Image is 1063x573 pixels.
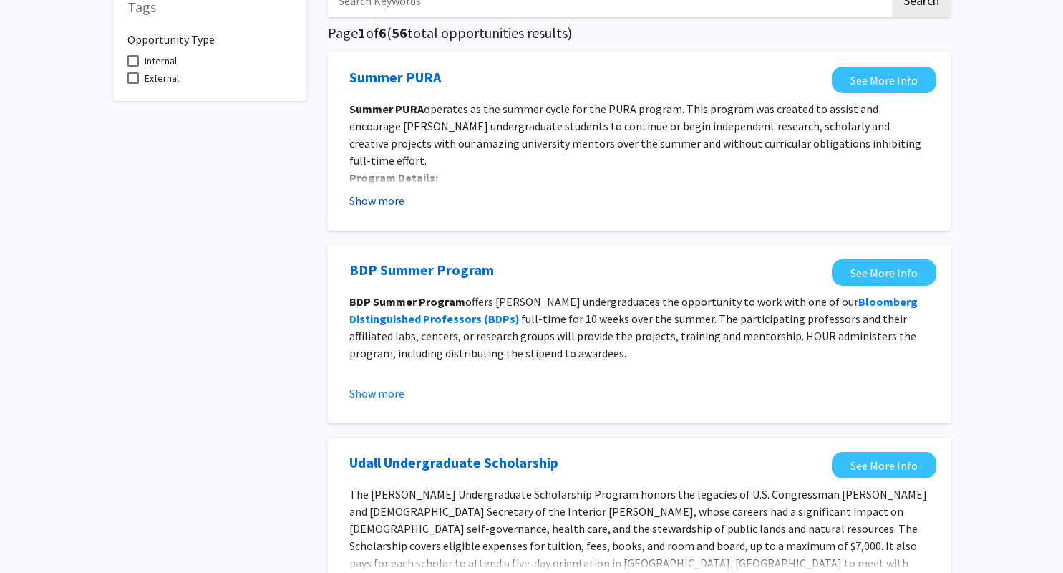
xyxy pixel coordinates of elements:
[145,69,179,87] span: External
[349,192,404,209] button: Show more
[145,52,177,69] span: Internal
[832,259,936,286] a: Opens in a new tab
[349,452,558,473] a: Opens in a new tab
[379,24,387,42] span: 6
[349,102,424,116] strong: Summer PURA
[392,24,407,42] span: 56
[349,293,929,362] p: offers [PERSON_NAME] undergraduates the opportunity to work with one of our full-time for 10 week...
[349,102,921,168] span: operates as the summer cycle for the PURA program. This program was created to assist and encoura...
[349,259,494,281] a: Opens in a new tab
[358,24,366,42] span: 1
[127,21,292,47] h6: Opportunity Type
[349,67,441,88] a: Opens in a new tab
[349,385,404,402] button: Show more
[349,170,438,185] strong: Program Details:
[832,67,936,93] a: Opens in a new tab
[328,24,951,42] h5: Page of ( total opportunities results)
[832,452,936,478] a: Opens in a new tab
[11,509,61,562] iframe: Chat
[349,294,465,309] strong: BDP Summer Program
